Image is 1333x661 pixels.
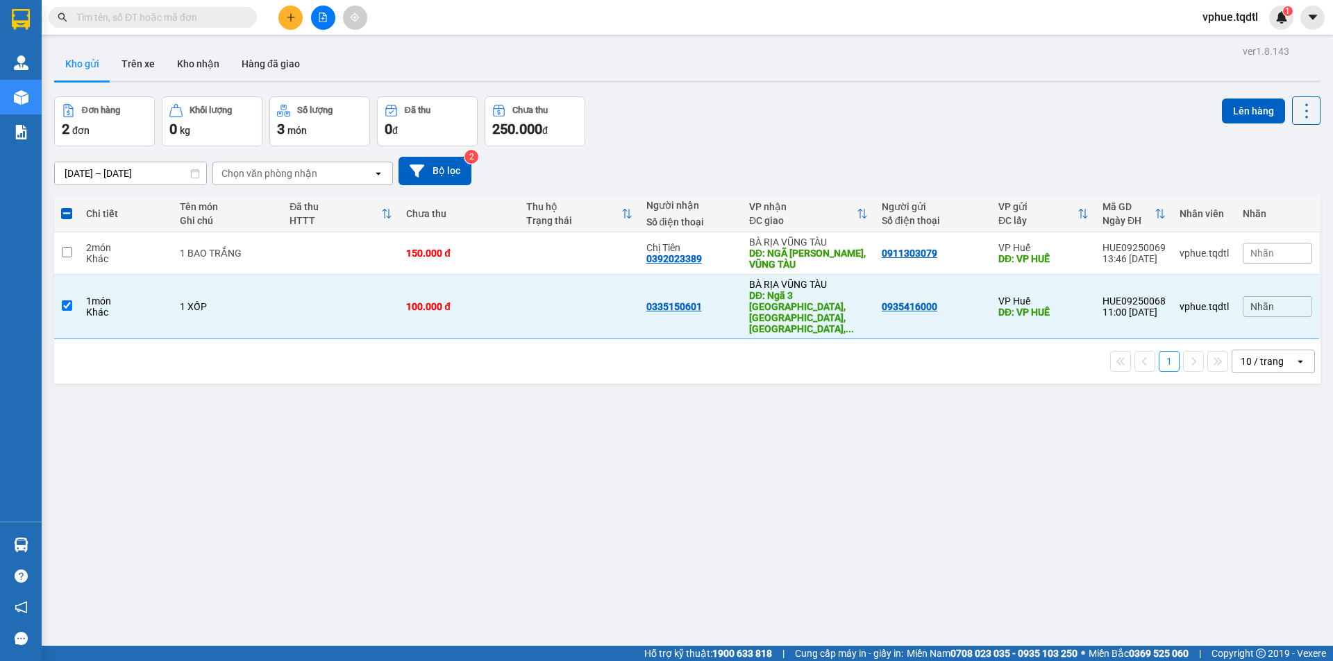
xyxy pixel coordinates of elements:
[162,96,262,146] button: Khối lượng0kg
[1180,301,1229,312] div: vphue.tqdtl
[373,168,384,179] svg: open
[998,307,1089,318] div: DĐ: VP HUẾ
[1180,208,1229,219] div: Nhân viên
[86,253,166,264] div: Khác
[101,8,171,38] span: BÀ RỊA VŨNG TÀU
[180,201,276,212] div: Tên món
[1307,11,1319,24] span: caret-down
[406,248,512,259] div: 150.000 đ
[230,47,311,80] button: Hàng đã giao
[180,301,276,312] div: 1 XỐP
[742,196,875,232] th: Toggle SortBy
[166,47,230,80] button: Kho nhận
[950,648,1078,659] strong: 0708 023 035 - 0935 103 250
[15,569,28,583] span: question-circle
[278,6,303,30] button: plus
[1081,651,1085,656] span: ⚪️
[1285,6,1290,16] span: 1
[290,201,381,212] div: Đã thu
[286,12,296,22] span: plus
[646,216,736,228] div: Số điện thoại
[1103,295,1166,307] div: HUE09250068
[406,301,512,312] div: 100.000 đ
[15,632,28,645] span: message
[646,253,702,264] div: 0392023389
[998,201,1078,212] div: VP gửi
[1103,215,1155,226] div: Ngày ĐH
[749,290,868,334] div: DĐ: Ngã 3 cầu Bình Phú, Xuân Cảnh, Sông Cầu, Phú Yên
[1256,649,1266,658] span: copyright
[492,121,542,137] span: 250.000
[512,105,548,115] div: Chưa thu
[782,646,785,661] span: |
[180,248,276,259] div: 1 BAO TRẮNG
[1275,11,1288,24] img: icon-new-feature
[1199,646,1201,661] span: |
[14,125,28,139] img: solution-icon
[6,48,82,63] span: 0911303079
[1283,6,1293,16] sup: 1
[54,47,110,80] button: Kho gửi
[406,208,512,219] div: Chưa thu
[101,59,203,103] span: Giao:
[1295,356,1306,367] svg: open
[399,157,471,185] button: Bộ lọc
[311,6,335,30] button: file-add
[86,307,166,318] div: Khác
[14,538,28,552] img: warehouse-icon
[1103,242,1166,253] div: HUE09250069
[1243,208,1312,219] div: Nhãn
[749,215,857,226] div: ĐC giao
[318,12,328,22] span: file-add
[29,31,72,46] span: VP Huế
[101,8,203,38] p: Nhận:
[882,215,984,226] div: Số điện thoại
[907,646,1078,661] span: Miền Nam
[644,646,772,661] span: Hỗ trợ kỹ thuật:
[287,125,307,136] span: món
[377,96,478,146] button: Đã thu0đ
[6,67,72,80] span: Lấy:
[1103,253,1166,264] div: 13:46 [DATE]
[82,105,120,115] div: Đơn hàng
[1180,248,1229,259] div: vphue.tqdtl
[646,242,736,253] div: Chị Tiên
[646,301,702,312] div: 0335150601
[998,295,1089,307] div: VP Huế
[180,215,276,226] div: Ghi chú
[350,12,360,22] span: aim
[519,196,639,232] th: Toggle SortBy
[290,215,381,226] div: HTTT
[277,121,285,137] span: 3
[1089,646,1189,661] span: Miền Bắc
[991,196,1096,232] th: Toggle SortBy
[749,279,868,290] div: BÀ RỊA VŨNG TÀU
[62,121,69,137] span: 2
[26,65,72,80] span: VP HUẾ
[998,242,1089,253] div: VP Huế
[12,9,30,30] img: logo-vxr
[392,125,398,136] span: đ
[169,121,177,137] span: 0
[343,6,367,30] button: aim
[1129,648,1189,659] strong: 0369 525 060
[6,31,99,46] p: Gửi:
[54,96,155,146] button: Đơn hàng2đơn
[221,166,317,180] div: Chọn văn phòng nhận
[14,90,28,105] img: warehouse-icon
[712,648,772,659] strong: 1900 633 818
[86,295,166,307] div: 1 món
[1243,44,1289,59] div: ver 1.8.143
[72,125,90,136] span: đơn
[749,237,868,248] div: BÀ RỊA VŨNG TÀU
[1250,248,1274,259] span: Nhãn
[283,196,399,232] th: Toggle SortBy
[646,200,736,211] div: Người nhận
[464,150,478,164] sup: 2
[1159,351,1180,372] button: 1
[101,40,178,55] span: 0392023389
[882,201,984,212] div: Người gửi
[1250,301,1274,312] span: Nhãn
[998,215,1078,226] div: ĐC lấy
[795,646,903,661] span: Cung cấp máy in - giấy in:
